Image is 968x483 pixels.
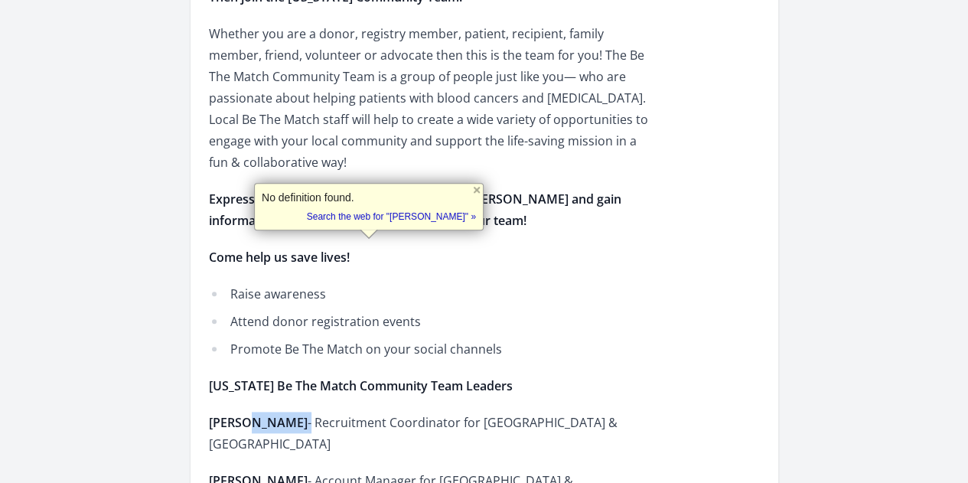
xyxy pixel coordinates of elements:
span: Attend donor registration events [230,313,421,330]
span: Whether you are a donor, registry member, patient, recipient, family member, friend, volunteer or... [209,25,648,171]
span: Express interest below to be connected with [PERSON_NAME] and gain information on how you can bec... [209,191,621,229]
span: - Recruitment Coordinator for [GEOGRAPHIC_DATA] & [GEOGRAPHIC_DATA] [209,414,618,452]
span: Come help us save lives! [209,249,350,266]
span: Raise awareness [230,286,326,302]
span: [US_STATE] Be The Match Community Team Leaders [209,377,513,394]
span: Promote Be The Match on your social channels [230,341,502,357]
span: [PERSON_NAME] [209,414,308,431]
